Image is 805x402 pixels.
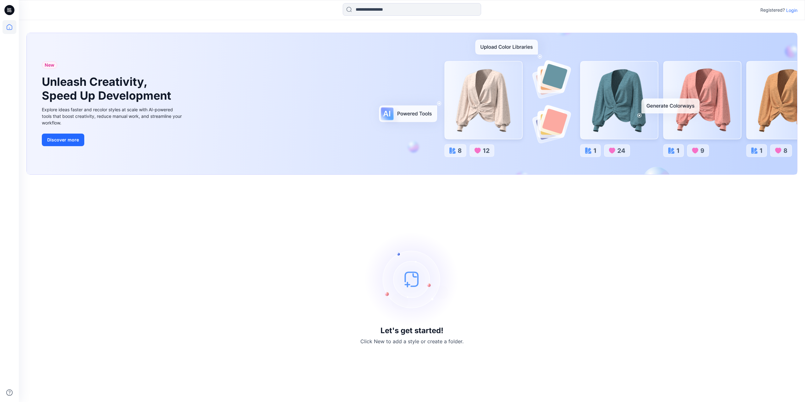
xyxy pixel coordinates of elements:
p: Login [786,7,797,14]
a: Discover more [42,134,183,146]
p: Click New to add a style or create a folder. [360,338,464,345]
span: New [45,61,54,69]
button: Discover more [42,134,84,146]
h1: Unleash Creativity, Speed Up Development [42,75,174,102]
p: Registered? [760,6,785,14]
img: empty-state-image.svg [365,232,459,326]
div: Explore ideas faster and recolor styles at scale with AI-powered tools that boost creativity, red... [42,106,183,126]
h3: Let's get started! [380,326,443,335]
